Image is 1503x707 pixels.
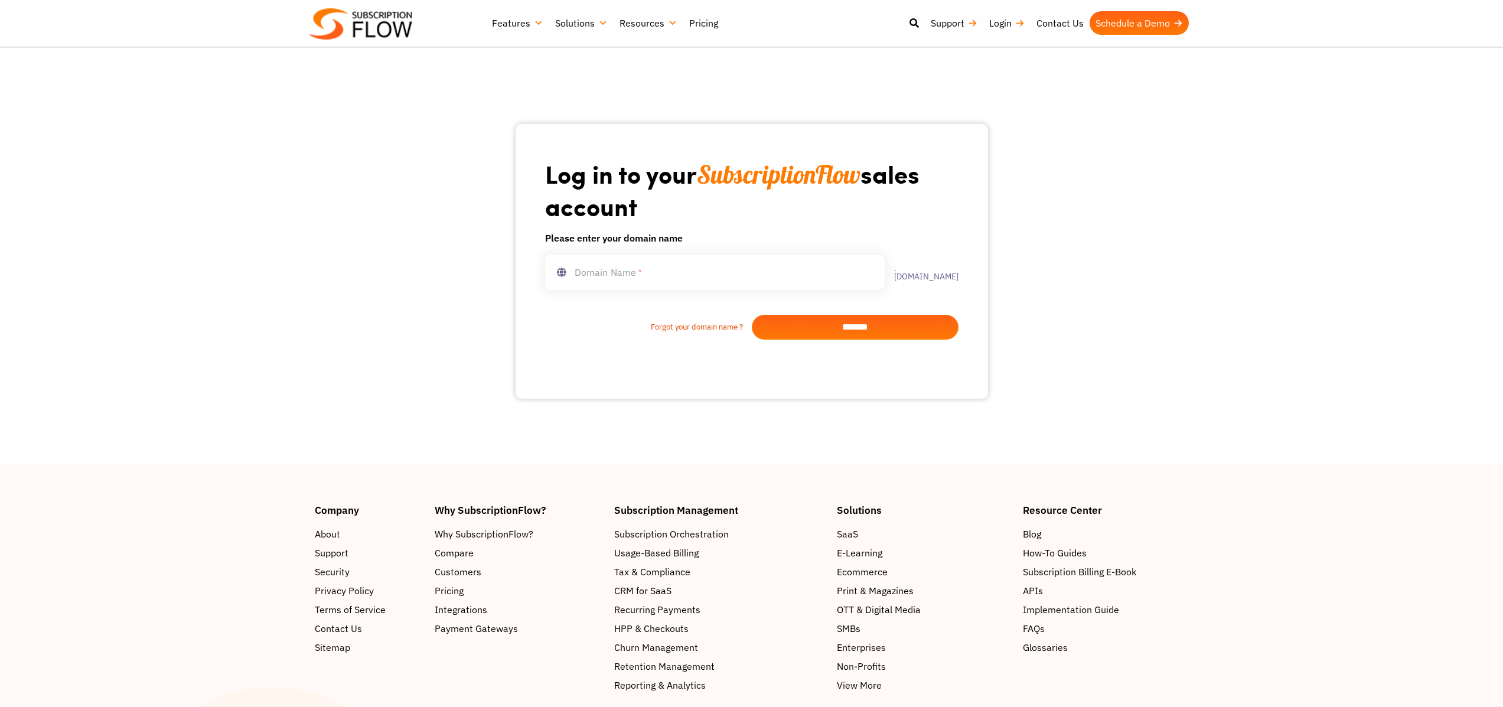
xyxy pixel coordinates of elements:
[315,640,350,654] span: Sitemap
[837,640,886,654] span: Enterprises
[614,546,826,560] a: Usage-Based Billing
[614,565,826,579] a: Tax & Compliance
[1023,584,1043,598] span: APIs
[1023,621,1045,636] span: FAQs
[837,602,921,617] span: OTT & Digital Media
[435,527,533,541] span: Why SubscriptionFlow?
[925,11,983,35] a: Support
[315,584,374,598] span: Privacy Policy
[1023,640,1068,654] span: Glossaries
[315,602,386,617] span: Terms of Service
[315,621,362,636] span: Contact Us
[837,678,1011,692] a: View More
[837,584,1011,598] a: Print & Magazines
[614,602,700,617] span: Recurring Payments
[683,11,724,35] a: Pricing
[545,231,958,245] h6: Please enter your domain name
[837,621,1011,636] a: SMBs
[614,659,715,673] span: Retention Management
[837,678,882,692] span: View More
[614,565,690,579] span: Tax & Compliance
[614,584,826,598] a: CRM for SaaS
[837,527,858,541] span: SaaS
[837,640,1011,654] a: Enterprises
[837,659,886,673] span: Non-Profits
[1023,527,1188,541] a: Blog
[315,565,423,579] a: Security
[614,678,706,692] span: Reporting & Analytics
[309,8,412,40] img: Subscriptionflow
[837,565,1011,579] a: Ecommerce
[614,602,826,617] a: Recurring Payments
[315,527,423,541] a: About
[614,546,699,560] span: Usage-Based Billing
[435,527,602,541] a: Why SubscriptionFlow?
[435,565,602,579] a: Customers
[837,527,1011,541] a: SaaS
[315,505,423,515] h4: Company
[614,659,826,673] a: Retention Management
[315,527,340,541] span: About
[435,621,518,636] span: Payment Gateways
[614,11,683,35] a: Resources
[1023,505,1188,515] h4: Resource Center
[1023,546,1188,560] a: How-To Guides
[697,159,860,190] span: SubscriptionFlow
[1023,527,1041,541] span: Blog
[614,584,671,598] span: CRM for SaaS
[837,505,1011,515] h4: Solutions
[435,546,474,560] span: Compare
[315,621,423,636] a: Contact Us
[315,584,423,598] a: Privacy Policy
[614,640,698,654] span: Churn Management
[1023,621,1188,636] a: FAQs
[885,264,958,281] label: .[DOMAIN_NAME]
[614,621,826,636] a: HPP & Checkouts
[435,565,481,579] span: Customers
[315,565,350,579] span: Security
[1023,565,1188,579] a: Subscription Billing E-Book
[1090,11,1189,35] a: Schedule a Demo
[837,602,1011,617] a: OTT & Digital Media
[983,11,1031,35] a: Login
[435,602,487,617] span: Integrations
[837,546,1011,560] a: E-Learning
[614,640,826,654] a: Churn Management
[435,505,602,515] h4: Why SubscriptionFlow?
[435,546,602,560] a: Compare
[614,621,689,636] span: HPP & Checkouts
[614,527,729,541] span: Subscription Orchestration
[1031,11,1090,35] a: Contact Us
[435,584,602,598] a: Pricing
[315,602,423,617] a: Terms of Service
[315,640,423,654] a: Sitemap
[435,584,464,598] span: Pricing
[1023,584,1188,598] a: APIs
[545,158,958,221] h1: Log in to your sales account
[549,11,614,35] a: Solutions
[435,621,602,636] a: Payment Gateways
[1023,546,1087,560] span: How-To Guides
[1023,602,1188,617] a: Implementation Guide
[837,621,860,636] span: SMBs
[837,546,882,560] span: E-Learning
[435,602,602,617] a: Integrations
[486,11,549,35] a: Features
[315,546,348,560] span: Support
[614,678,826,692] a: Reporting & Analytics
[1023,602,1119,617] span: Implementation Guide
[1023,640,1188,654] a: Glossaries
[837,565,888,579] span: Ecommerce
[837,584,914,598] span: Print & Magazines
[1023,565,1136,579] span: Subscription Billing E-Book
[545,321,752,333] a: Forgot your domain name ?
[614,527,826,541] a: Subscription Orchestration
[614,505,826,515] h4: Subscription Management
[315,546,423,560] a: Support
[837,659,1011,673] a: Non-Profits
